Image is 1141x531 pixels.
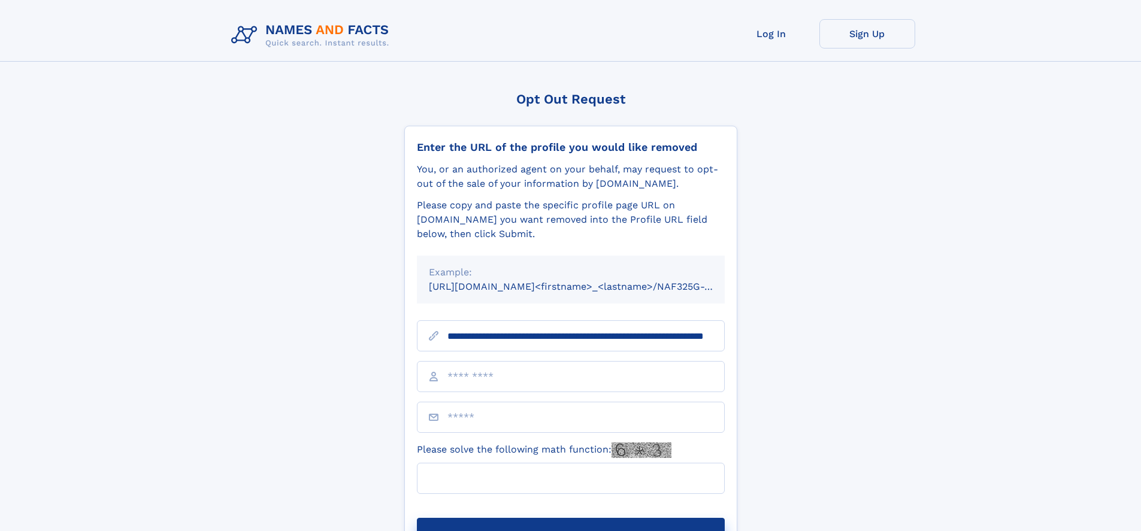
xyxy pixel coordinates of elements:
div: Enter the URL of the profile you would like removed [417,141,725,154]
div: Opt Out Request [404,92,737,107]
img: Logo Names and Facts [226,19,399,51]
a: Log In [724,19,819,48]
small: [URL][DOMAIN_NAME]<firstname>_<lastname>/NAF325G-xxxxxxxx [429,281,747,292]
a: Sign Up [819,19,915,48]
label: Please solve the following math function: [417,442,671,458]
div: You, or an authorized agent on your behalf, may request to opt-out of the sale of your informatio... [417,162,725,191]
div: Please copy and paste the specific profile page URL on [DOMAIN_NAME] you want removed into the Pr... [417,198,725,241]
div: Example: [429,265,713,280]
